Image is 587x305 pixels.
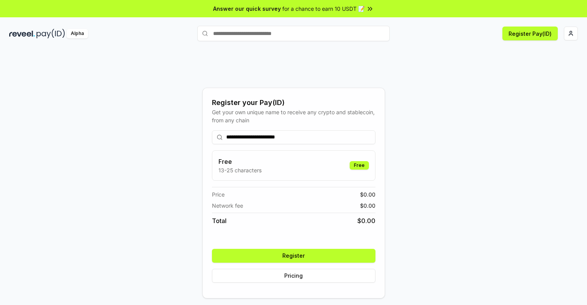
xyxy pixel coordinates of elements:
[360,202,375,210] span: $ 0.00
[212,190,225,198] span: Price
[212,202,243,210] span: Network fee
[350,161,369,170] div: Free
[9,29,35,38] img: reveel_dark
[212,249,375,263] button: Register
[212,216,227,225] span: Total
[212,108,375,124] div: Get your own unique name to receive any crypto and stablecoin, from any chain
[218,157,262,166] h3: Free
[218,166,262,174] p: 13-25 characters
[282,5,365,13] span: for a chance to earn 10 USDT 📝
[212,97,375,108] div: Register your Pay(ID)
[360,190,375,198] span: $ 0.00
[37,29,65,38] img: pay_id
[357,216,375,225] span: $ 0.00
[67,29,88,38] div: Alpha
[213,5,281,13] span: Answer our quick survey
[212,269,375,283] button: Pricing
[502,27,558,40] button: Register Pay(ID)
